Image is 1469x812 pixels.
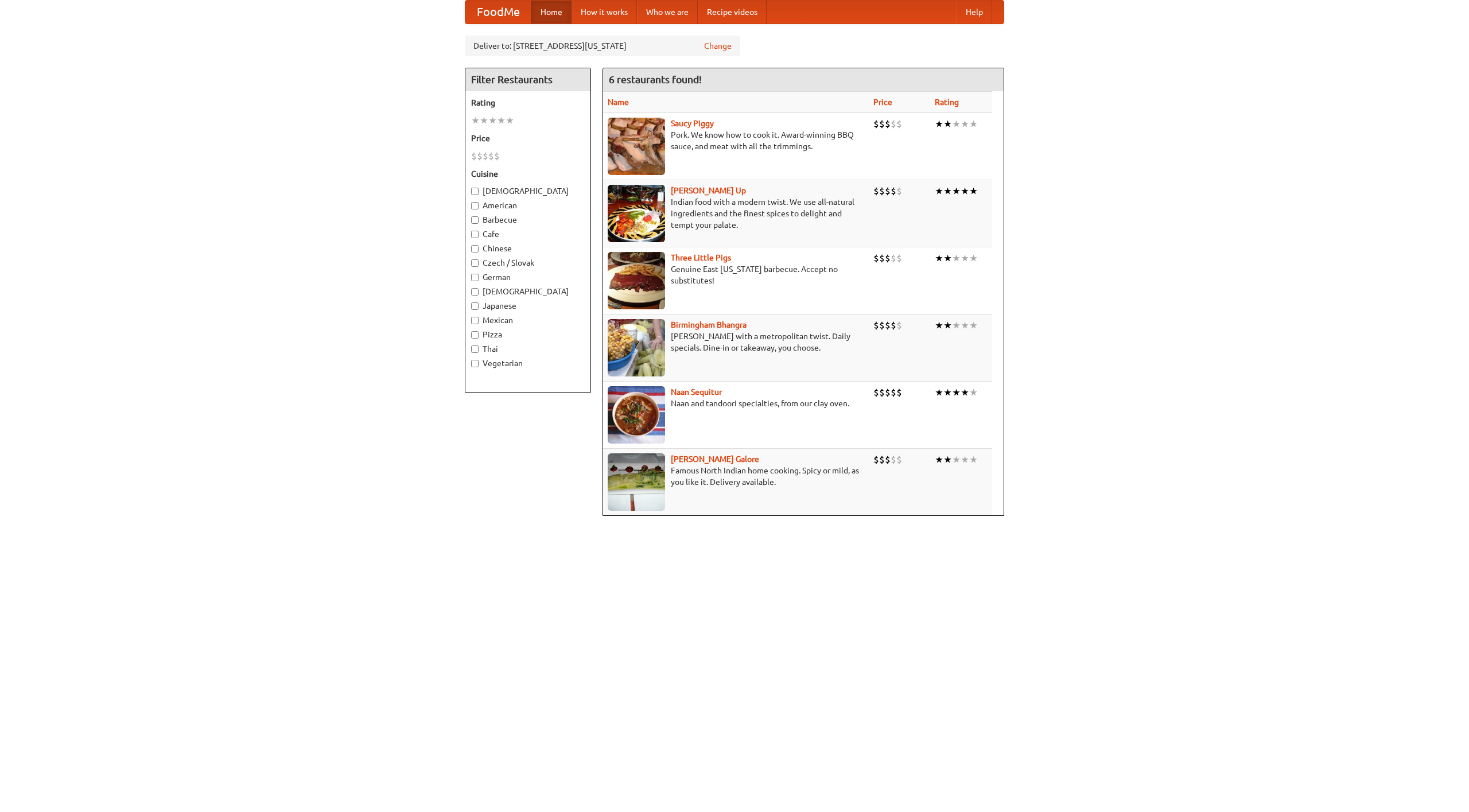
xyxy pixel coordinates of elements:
[471,317,479,324] input: Mexican
[873,185,879,197] li: $
[935,453,943,466] li: ★
[885,118,891,130] li: $
[896,118,902,130] li: $
[961,319,969,332] li: ★
[704,40,732,52] a: Change
[879,252,885,265] li: $
[671,387,722,397] a: Naan Sequitur
[471,168,585,180] h5: Cuisine
[608,319,665,376] img: bhangra.jpg
[494,150,500,162] li: $
[891,252,896,265] li: $
[896,185,902,197] li: $
[969,386,978,399] li: ★
[885,252,891,265] li: $
[471,288,479,296] input: [DEMOGRAPHIC_DATA]
[471,200,585,211] label: American
[952,252,961,265] li: ★
[879,386,885,399] li: $
[935,252,943,265] li: ★
[879,453,885,466] li: $
[952,319,961,332] li: ★
[873,453,879,466] li: $
[879,118,885,130] li: $
[698,1,767,24] a: Recipe videos
[943,386,952,399] li: ★
[891,118,896,130] li: $
[608,398,864,409] p: Naan and tandoori specialties, from our clay oven.
[480,114,488,127] li: ★
[873,118,879,130] li: $
[969,252,978,265] li: ★
[471,302,479,310] input: Japanese
[465,68,590,91] h4: Filter Restaurants
[608,465,864,488] p: Famous North Indian home cooking. Spicy or mild, as you like it. Delivery available.
[885,185,891,197] li: $
[969,118,978,130] li: ★
[471,243,585,254] label: Chinese
[608,252,665,309] img: littlepigs.jpg
[891,319,896,332] li: $
[608,331,864,353] p: [PERSON_NAME] with a metropolitan twist. Daily specials. Dine-in or takeaway, you choose.
[637,1,698,24] a: Who we are
[471,231,479,238] input: Cafe
[608,185,665,242] img: curryup.jpg
[969,185,978,197] li: ★
[961,252,969,265] li: ★
[471,216,479,224] input: Barbecue
[896,386,902,399] li: $
[471,228,585,240] label: Cafe
[483,150,488,162] li: $
[608,263,864,286] p: Genuine East [US_STATE] barbecue. Accept no substitutes!
[609,74,702,85] ng-pluralize: 6 restaurants found!
[471,331,479,339] input: Pizza
[885,453,891,466] li: $
[471,286,585,297] label: [DEMOGRAPHIC_DATA]
[497,114,506,127] li: ★
[961,453,969,466] li: ★
[471,300,585,312] label: Japanese
[471,314,585,326] label: Mexican
[471,271,585,283] label: German
[969,319,978,332] li: ★
[671,454,759,464] a: [PERSON_NAME] Galore
[885,386,891,399] li: $
[471,274,479,281] input: German
[671,320,747,329] a: Birmingham Bhangra
[471,345,479,353] input: Thai
[471,245,479,252] input: Chinese
[935,118,943,130] li: ★
[471,214,585,226] label: Barbecue
[608,453,665,511] img: currygalore.jpg
[608,129,864,152] p: Pork. We know how to cook it. Award-winning BBQ sauce, and meat with all the trimmings.
[896,319,902,332] li: $
[961,118,969,130] li: ★
[943,453,952,466] li: ★
[873,386,879,399] li: $
[471,343,585,355] label: Thai
[943,185,952,197] li: ★
[935,98,959,107] a: Rating
[961,386,969,399] li: ★
[477,150,483,162] li: $
[943,252,952,265] li: ★
[879,319,885,332] li: $
[572,1,637,24] a: How it works
[952,185,961,197] li: ★
[471,150,477,162] li: $
[465,1,531,24] a: FoodMe
[943,118,952,130] li: ★
[471,97,585,108] h5: Rating
[896,252,902,265] li: $
[471,114,480,127] li: ★
[506,114,514,127] li: ★
[671,253,731,262] b: Three Little Pigs
[608,118,665,175] img: saucy.jpg
[952,453,961,466] li: ★
[671,186,746,195] a: [PERSON_NAME] Up
[969,453,978,466] li: ★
